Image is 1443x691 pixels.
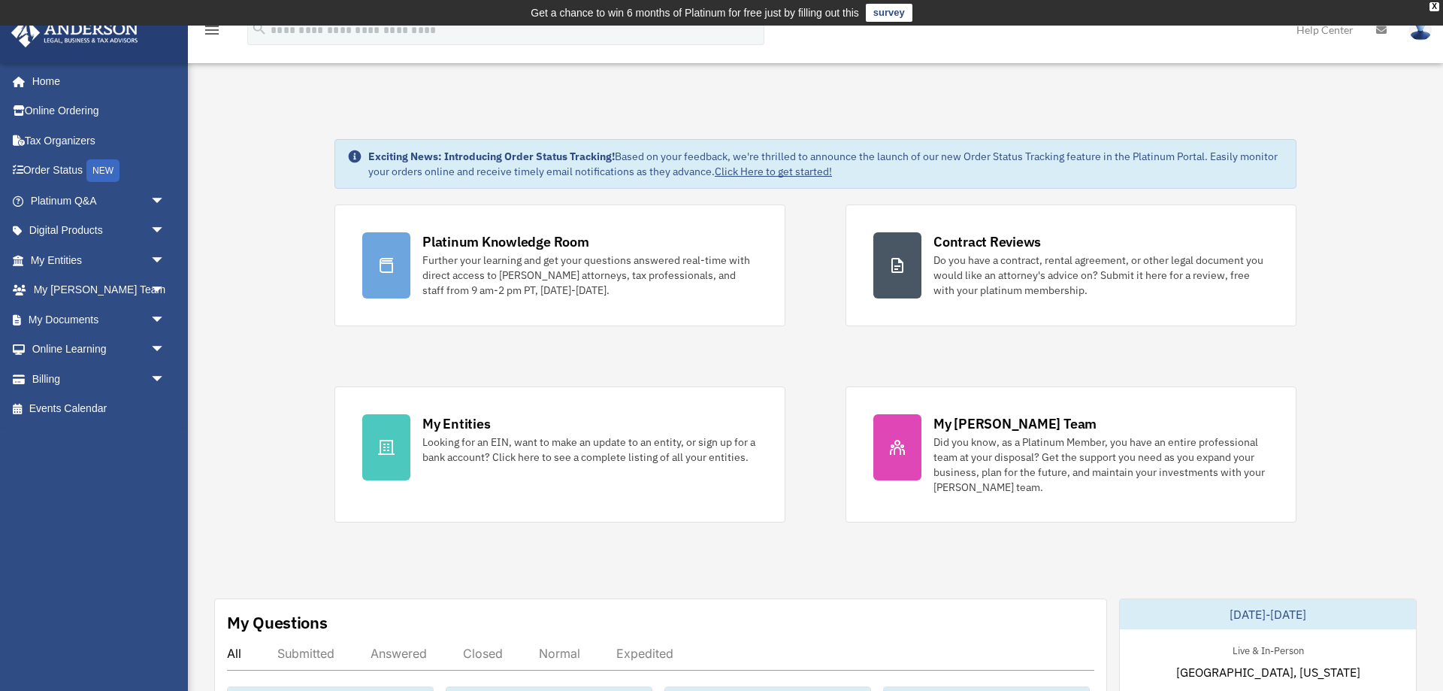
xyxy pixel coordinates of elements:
div: Answered [371,646,427,661]
a: Billingarrow_drop_down [11,364,188,394]
a: My Documentsarrow_drop_down [11,305,188,335]
div: My Questions [227,611,328,634]
a: My Entities Looking for an EIN, want to make an update to an entity, or sign up for a bank accoun... [334,386,785,523]
span: arrow_drop_down [150,216,180,247]
img: Anderson Advisors Platinum Portal [7,18,143,47]
div: Based on your feedback, we're thrilled to announce the launch of our new Order Status Tracking fe... [368,149,1284,179]
span: [GEOGRAPHIC_DATA], [US_STATE] [1176,663,1360,681]
a: Contract Reviews Do you have a contract, rental agreement, or other legal document you would like... [846,205,1296,326]
i: search [251,20,268,37]
div: [DATE]-[DATE] [1120,599,1416,629]
div: NEW [86,159,119,182]
a: Order StatusNEW [11,156,188,186]
a: Platinum Q&Aarrow_drop_down [11,186,188,216]
span: arrow_drop_down [150,364,180,395]
span: arrow_drop_down [150,335,180,365]
a: Events Calendar [11,394,188,424]
a: menu [203,26,221,39]
div: Did you know, as a Platinum Member, you have an entire professional team at your disposal? Get th... [933,435,1269,495]
div: My [PERSON_NAME] Team [933,414,1097,433]
span: arrow_drop_down [150,275,180,306]
span: arrow_drop_down [150,245,180,276]
div: close [1429,2,1439,11]
a: survey [866,4,912,22]
img: User Pic [1409,19,1432,41]
div: Closed [463,646,503,661]
strong: Exciting News: Introducing Order Status Tracking! [368,150,615,163]
div: Normal [539,646,580,661]
div: Live & In-Person [1221,641,1316,657]
a: Online Learningarrow_drop_down [11,335,188,365]
div: Platinum Knowledge Room [422,232,589,251]
div: Do you have a contract, rental agreement, or other legal document you would like an attorney's ad... [933,253,1269,298]
a: My Entitiesarrow_drop_down [11,245,188,275]
div: Get a chance to win 6 months of Platinum for free just by filling out this [531,4,859,22]
div: All [227,646,241,661]
div: Submitted [277,646,334,661]
span: arrow_drop_down [150,305,180,335]
div: Expedited [616,646,673,661]
a: Digital Productsarrow_drop_down [11,216,188,246]
div: Contract Reviews [933,232,1041,251]
div: Further your learning and get your questions answered real-time with direct access to [PERSON_NAM... [422,253,758,298]
a: Home [11,66,180,96]
a: Click Here to get started! [715,165,832,178]
a: Online Ordering [11,96,188,126]
a: Tax Organizers [11,126,188,156]
a: Platinum Knowledge Room Further your learning and get your questions answered real-time with dire... [334,205,785,326]
a: My [PERSON_NAME] Teamarrow_drop_down [11,275,188,305]
a: My [PERSON_NAME] Team Did you know, as a Platinum Member, you have an entire professional team at... [846,386,1296,523]
div: Looking for an EIN, want to make an update to an entity, or sign up for a bank account? Click her... [422,435,758,465]
div: My Entities [422,414,490,433]
i: menu [203,21,221,39]
span: arrow_drop_down [150,186,180,217]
